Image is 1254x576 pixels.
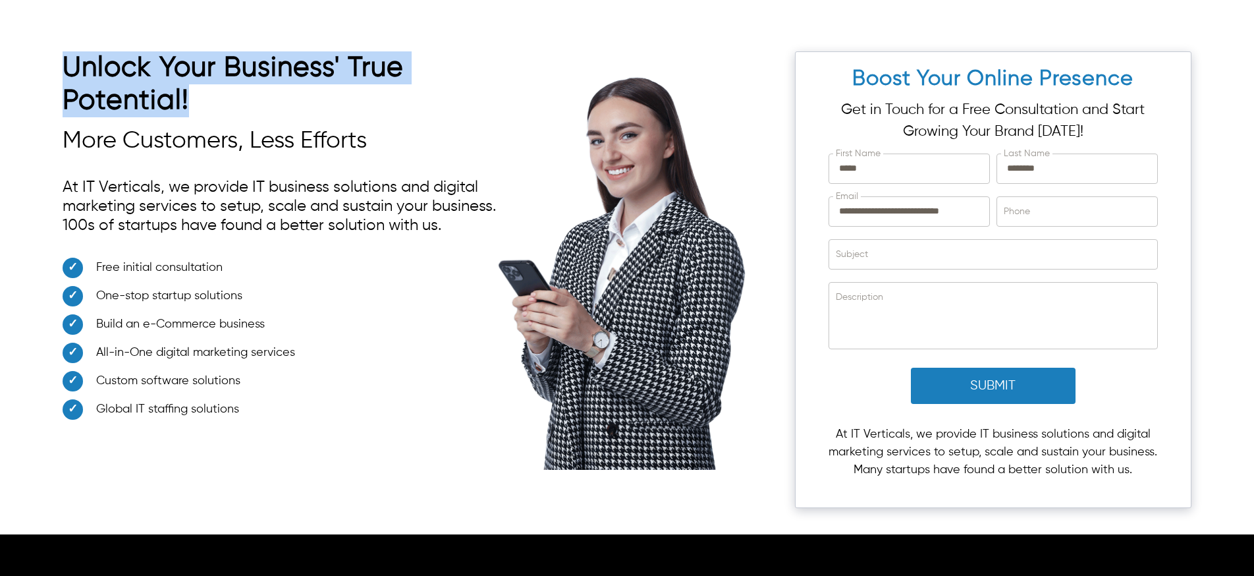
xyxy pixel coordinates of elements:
span: Free initial consultation [96,259,223,277]
span: Custom software solutions [96,372,240,390]
span: All-in-One digital marketing services [96,344,295,362]
span: One-stop startup solutions [96,287,242,305]
span: Build an e-Commerce business [96,316,265,333]
p: At IT Verticals, we provide IT business solutions and digital marketing services to setup, scale ... [63,171,514,242]
h2: Unlock Your Business' True Potential! [63,51,514,124]
p: Get in Touch for a Free Consultation and Start Growing Your Brand [DATE]! [829,100,1158,143]
span: Global IT staffing solutions [96,401,239,418]
h3: More Customers, Less Efforts [63,127,514,156]
h2: Boost Your Online Presence [821,59,1166,100]
p: At IT Verticals, we provide IT business solutions and digital marketing services to setup, scale ... [829,426,1158,479]
button: Submit [911,368,1076,404]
